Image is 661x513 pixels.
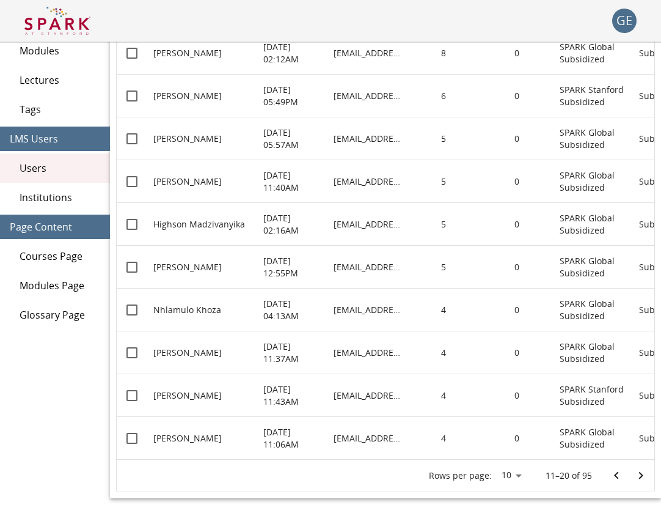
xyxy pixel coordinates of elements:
div: 4 [407,288,480,331]
div: 5 [407,160,480,202]
p: [DATE] 02:12AM [263,41,321,65]
p: SPARK Global Subsidized [560,341,627,365]
div: 4 [407,331,480,374]
p: SPARK Global Subsidized [560,426,627,451]
div: 0 [480,416,553,459]
div: 8 [407,31,480,74]
p: [PERSON_NAME] [153,90,222,102]
div: mandimutsiratinashe@yahoo.com [327,31,407,74]
div: 0 [480,160,553,202]
p: [PERSON_NAME] [153,261,222,273]
div: 0 [480,117,553,160]
button: account of current user [612,9,637,33]
p: Rows per page: [429,470,492,482]
div: 0 [480,331,553,374]
button: Go to previous page [604,463,629,488]
p: [DATE] 05:57AM [263,127,321,151]
div: highsonh@gmail.com [327,202,407,245]
span: Modules [20,43,100,58]
p: Highson Madzivanyika [153,218,245,231]
div: 1620584@students.wits.ac.za [327,288,407,331]
div: segda.abdoulaye@yahoo.fr [327,117,407,160]
span: Institutions [20,190,100,205]
div: 0 [480,31,553,74]
p: SPARK Stanford Subsidized [560,84,627,108]
div: sikupisomukutulu@gmail.com [327,160,407,202]
div: 0 [480,74,553,117]
p: [PERSON_NAME] [153,133,222,145]
p: SPARK Global Subsidized [560,255,627,279]
p: SPARK Global Subsidized [560,169,627,194]
span: Users [20,161,100,175]
span: Courses Page [20,249,100,264]
div: 0 [480,202,553,245]
span: Tags [20,102,100,117]
span: Glossary Page [20,308,100,322]
p: [DATE] 11:43AM [263,383,321,408]
span: Page Content [10,220,100,234]
div: 6 [407,74,480,117]
p: SPARK Global Subsidized [560,127,627,151]
p: [DATE] 12:55PM [263,255,321,279]
p: [PERSON_NAME] [153,432,222,445]
p: SPARK Global Subsidized [560,41,627,65]
div: GE [612,9,637,33]
button: Go to next page [629,463,653,488]
p: SPARK Stanford Subsidized [560,383,627,408]
p: [DATE] 11:37AM [263,341,321,365]
p: Nhlamulo Khoza [153,304,221,316]
div: dmendel1@stanford.edu [327,74,407,117]
div: Maryame.lamsisi@gmail.com [327,416,407,459]
p: [PERSON_NAME] [153,389,222,402]
span: Modules Page [20,278,100,293]
div: 5 [407,117,480,160]
div: 5 [407,202,480,245]
div: 4 [407,416,480,459]
div: 5 [407,245,480,288]
p: [DATE] 11:40AM [263,169,321,194]
p: [PERSON_NAME] [153,175,222,188]
p: [DATE] 05:49PM [263,84,321,108]
div: 0 [480,245,553,288]
p: 11–20 of 95 [546,470,592,482]
img: Logo of SPARK at Stanford [24,6,90,35]
div: samthapa@stanford.edu [327,374,407,416]
p: [PERSON_NAME] [153,47,222,59]
div: hanaa.baba@pasteur.ma [327,331,407,374]
span: LMS Users [10,131,100,146]
p: [DATE] 04:13AM [263,298,321,322]
p: [DATE] 11:06AM [263,426,321,451]
div: 0 [480,288,553,331]
div: atmazhindu@gmail.com [327,245,407,288]
span: Lectures [20,73,100,87]
p: [PERSON_NAME] [153,347,222,359]
p: [DATE] 02:16AM [263,212,321,237]
div: 4 [407,374,480,416]
p: SPARK Global Subsidized [560,298,627,322]
div: 0 [480,374,553,416]
p: SPARK Global Subsidized [560,212,627,237]
div: 10 [497,467,526,484]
